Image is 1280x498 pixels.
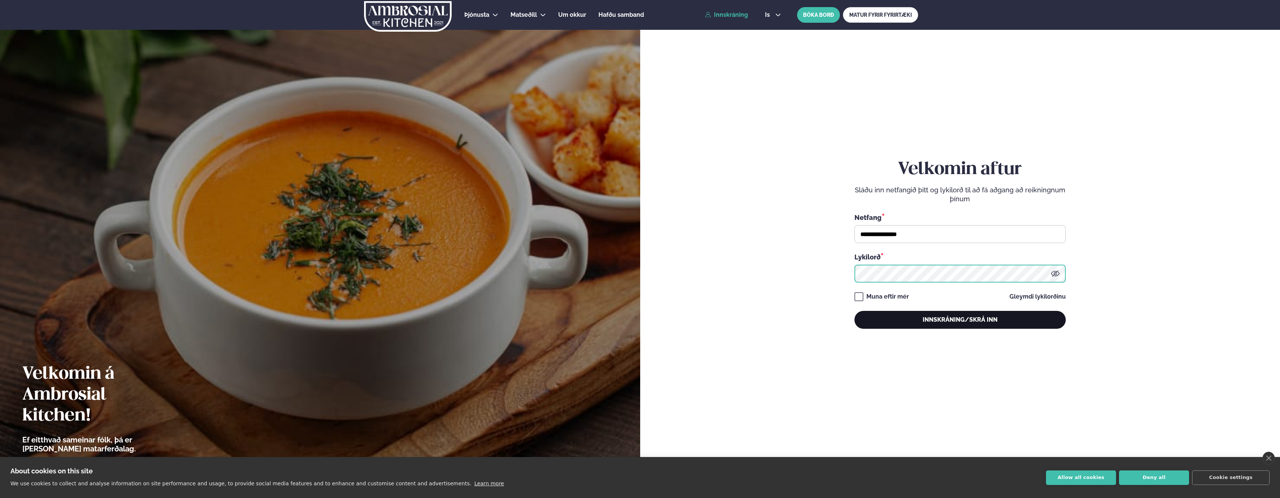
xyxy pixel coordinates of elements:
[797,7,840,23] button: BÓKA BORÐ
[558,11,586,18] span: Um okkur
[22,364,177,426] h2: Velkomin á Ambrosial kitchen!
[854,159,1066,180] h2: Velkomin aftur
[1046,470,1116,485] button: Allow all cookies
[464,10,489,19] a: Þjónusta
[854,311,1066,329] button: Innskráning/Skrá inn
[765,12,772,18] span: is
[10,480,471,486] p: We use cookies to collect and analyse information on site performance and usage, to provide socia...
[464,11,489,18] span: Þjónusta
[854,252,1066,262] div: Lykilorð
[705,12,748,18] a: Innskráning
[854,212,1066,222] div: Netfang
[1192,470,1270,485] button: Cookie settings
[474,480,504,486] a: Learn more
[1119,470,1189,485] button: Deny all
[854,186,1066,204] p: Sláðu inn netfangið þitt og lykilorð til að fá aðgang að reikningnum þínum
[511,11,537,18] span: Matseðill
[1009,294,1066,300] a: Gleymdi lykilorðinu
[558,10,586,19] a: Um okkur
[759,12,787,18] button: is
[363,1,452,32] img: logo
[598,10,644,19] a: Hafðu samband
[1262,452,1275,464] a: close
[10,467,93,475] strong: About cookies on this site
[22,435,177,453] p: Ef eitthvað sameinar fólk, þá er [PERSON_NAME] matarferðalag.
[511,10,537,19] a: Matseðill
[598,11,644,18] span: Hafðu samband
[843,7,918,23] a: MATUR FYRIR FYRIRTÆKI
